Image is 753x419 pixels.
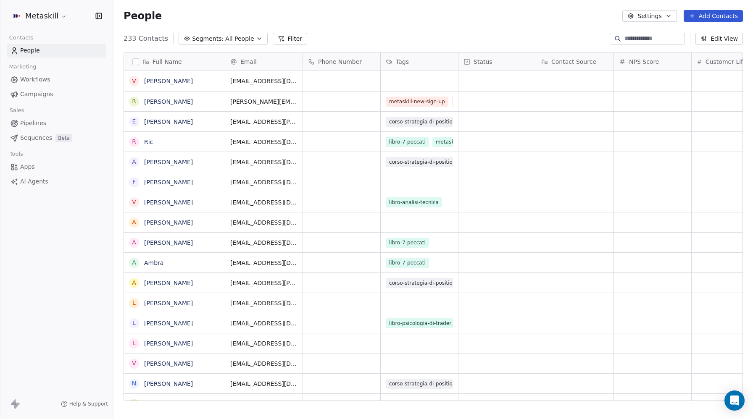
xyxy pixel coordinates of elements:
span: libro-psicologia-di-trader [386,318,453,328]
span: libro-analisi-tecnica [386,197,442,207]
span: Status [474,58,492,66]
a: Pipelines [7,116,106,130]
div: Tags [381,52,458,71]
img: AVATAR%20METASKILL%20-%20Colori%20Positivo.png [12,11,22,21]
span: [PERSON_NAME][EMAIL_ADDRESS][DOMAIN_NAME] [230,400,298,408]
span: Tags [396,58,409,66]
span: Campaigns [20,90,53,99]
a: AI Agents [7,175,106,189]
span: Phone Number [318,58,362,66]
span: Sales [6,104,28,117]
span: corso-strategia-di-position-trading [386,379,453,389]
a: [PERSON_NAME] [144,280,193,286]
div: Full Name [124,52,225,71]
a: Campaigns [7,87,106,101]
a: [PERSON_NAME] [144,199,193,206]
div: Email [225,52,303,71]
a: [PERSON_NAME] [144,118,193,125]
div: F [132,178,136,186]
span: [EMAIL_ADDRESS][DOMAIN_NAME] [230,259,298,267]
span: People [124,10,162,22]
span: Segments: [192,34,224,43]
button: Metaskill [10,9,69,23]
span: [EMAIL_ADDRESS][DOMAIN_NAME] [230,380,298,388]
span: Full Name [153,58,182,66]
div: V [132,198,136,207]
span: AI Agents [20,177,48,186]
span: [EMAIL_ADDRESS][DOMAIN_NAME] [230,178,298,186]
span: [EMAIL_ADDRESS][DOMAIN_NAME] [230,319,298,327]
button: Filter [273,33,308,45]
span: Email [240,58,257,66]
span: [EMAIL_ADDRESS][DOMAIN_NAME] [230,198,298,207]
span: corso-strategia-di-position-trading [386,157,453,167]
a: [PERSON_NAME] [144,300,193,306]
span: Workflows [20,75,50,84]
a: Ambra [144,259,163,266]
span: All People [225,34,254,43]
span: [EMAIL_ADDRESS][DOMAIN_NAME] [230,299,298,307]
span: Metaskill [25,10,58,21]
span: corso-strategia-di-position-trading [386,278,453,288]
a: [PERSON_NAME] [144,239,193,246]
a: [PERSON_NAME] [144,98,193,105]
div: R [132,97,136,106]
a: People [7,44,106,58]
div: Contact Source [536,52,613,71]
a: [PERSON_NAME] [144,179,193,186]
div: N [132,379,136,388]
span: Tools [6,148,26,160]
a: [PERSON_NAME] [144,159,193,165]
div: E [132,117,136,126]
span: libro-7-peccati [386,137,429,147]
span: Sequences [20,134,52,142]
span: Marketing [5,60,40,73]
span: [EMAIL_ADDRESS][PERSON_NAME][DOMAIN_NAME] [230,118,298,126]
a: [PERSON_NAME] [144,78,193,84]
div: grid [124,71,225,401]
span: [EMAIL_ADDRESS][DOMAIN_NAME] [230,359,298,368]
div: L [132,339,136,348]
span: [EMAIL_ADDRESS][DOMAIN_NAME] [230,138,298,146]
span: metaskill-money-premium [432,137,500,147]
span: People [20,46,40,55]
span: NPS Score [629,58,659,66]
span: [EMAIL_ADDRESS][DOMAIN_NAME] [230,238,298,247]
span: 233 Contacts [124,34,168,44]
div: A [132,157,136,166]
span: Apps [20,162,35,171]
div: L [132,299,136,307]
div: Phone Number [303,52,380,71]
div: R [132,137,136,146]
div: V [132,77,136,86]
div: A [132,238,136,247]
span: [EMAIL_ADDRESS][DOMAIN_NAME] [230,218,298,227]
span: corso-strategia-di-position-trading [386,117,453,127]
span: Contact Source [551,58,596,66]
span: [EMAIL_ADDRESS][DOMAIN_NAME] [230,77,298,85]
button: Edit View [695,33,743,45]
div: A [132,218,136,227]
span: account-cancelation [452,97,510,107]
a: [PERSON_NAME] [144,360,193,367]
span: [EMAIL_ADDRESS][DOMAIN_NAME] [230,158,298,166]
div: Status [458,52,536,71]
div: A [132,258,136,267]
div: Open Intercom Messenger [724,390,745,411]
div: L [132,319,136,327]
button: Settings [622,10,677,22]
button: Add Contacts [684,10,743,22]
span: Pipelines [20,119,46,128]
a: SequencesBeta [7,131,106,145]
a: Ric [144,139,153,145]
span: [EMAIL_ADDRESS][DOMAIN_NAME] [230,339,298,348]
span: Beta [55,134,72,142]
span: [PERSON_NAME][EMAIL_ADDRESS][DOMAIN_NAME] [230,97,298,106]
a: [PERSON_NAME] [144,380,193,387]
div: V [132,359,136,368]
span: libro-7-peccati [386,238,429,248]
span: metaskill-new-sign-up [386,97,448,107]
a: [PERSON_NAME] [144,401,193,407]
span: Help & Support [69,401,108,407]
span: Contacts [5,31,37,44]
